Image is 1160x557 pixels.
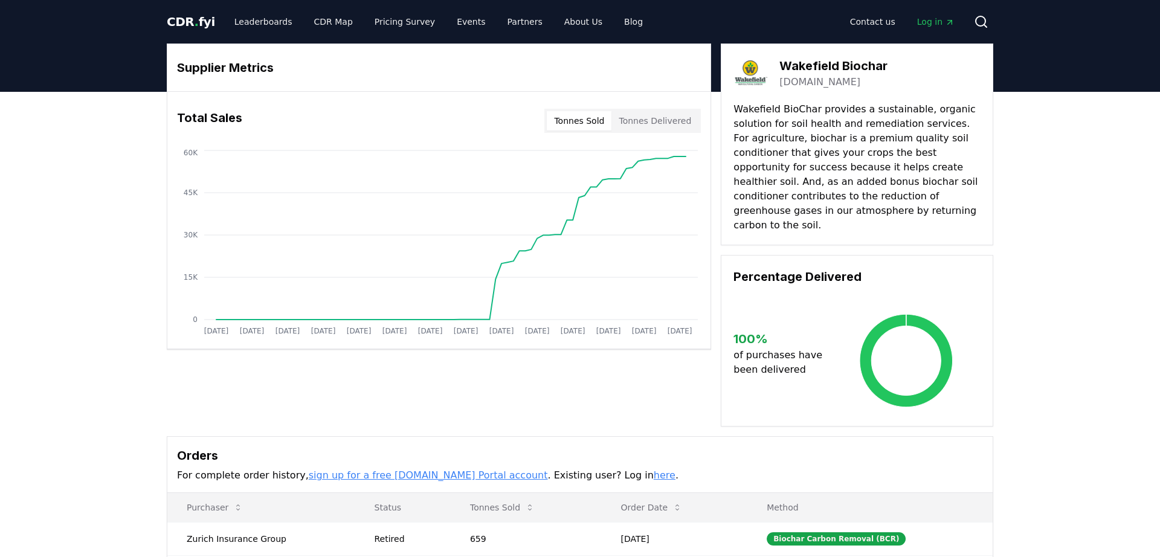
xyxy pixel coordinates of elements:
a: Pricing Survey [365,11,445,33]
a: CDR Map [304,11,362,33]
a: here [654,469,675,481]
nav: Main [225,11,652,33]
tspan: 45K [184,188,198,197]
button: Order Date [611,495,692,520]
tspan: [DATE] [240,327,265,335]
tspan: 15K [184,273,198,282]
nav: Main [840,11,964,33]
span: . [195,14,199,29]
h3: 100 % [733,330,832,348]
tspan: [DATE] [382,327,407,335]
a: Contact us [840,11,905,33]
button: Tonnes Delivered [611,111,698,130]
button: Tonnes Sold [460,495,544,520]
tspan: [DATE] [525,327,550,335]
h3: Percentage Delivered [733,268,981,286]
a: sign up for a free [DOMAIN_NAME] Portal account [309,469,548,481]
span: CDR fyi [167,14,215,29]
p: Method [757,501,983,514]
tspan: [DATE] [311,327,336,335]
tspan: [DATE] [204,327,229,335]
a: [DOMAIN_NAME] [779,75,860,89]
h3: Orders [177,446,983,465]
tspan: [DATE] [561,327,585,335]
button: Purchaser [177,495,253,520]
div: Retired [375,533,441,545]
tspan: [DATE] [347,327,372,335]
tspan: [DATE] [418,327,443,335]
td: [DATE] [601,522,747,555]
tspan: [DATE] [489,327,514,335]
a: CDR.fyi [167,13,215,30]
td: Zurich Insurance Group [167,522,355,555]
tspan: [DATE] [454,327,478,335]
td: 659 [451,522,602,555]
a: About Us [555,11,612,33]
p: Status [365,501,441,514]
p: Wakefield BioChar provides a sustainable, organic solution for soil health and remediation servic... [733,102,981,233]
button: Tonnes Sold [547,111,611,130]
a: Blog [614,11,652,33]
h3: Total Sales [177,109,242,133]
a: Leaderboards [225,11,302,33]
span: Log in [917,16,955,28]
a: Log in [907,11,964,33]
div: Biochar Carbon Removal (BCR) [767,532,906,546]
tspan: 60K [184,149,198,157]
img: Wakefield Biochar-logo [733,56,767,90]
tspan: [DATE] [275,327,300,335]
tspan: [DATE] [632,327,657,335]
tspan: [DATE] [668,327,692,335]
p: of purchases have been delivered [733,348,832,377]
tspan: 30K [184,231,198,239]
a: Events [447,11,495,33]
tspan: [DATE] [596,327,621,335]
a: Partners [498,11,552,33]
h3: Wakefield Biochar [779,57,888,75]
tspan: 0 [193,315,198,324]
h3: Supplier Metrics [177,59,701,77]
p: For complete order history, . Existing user? Log in . [177,468,983,483]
